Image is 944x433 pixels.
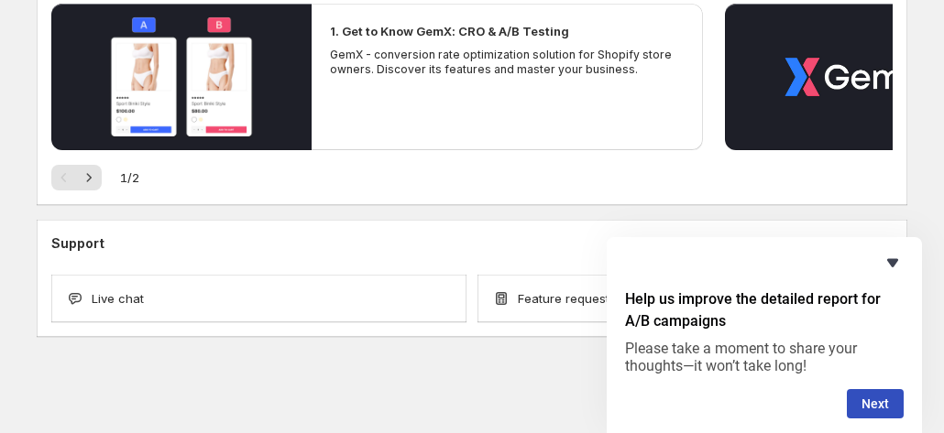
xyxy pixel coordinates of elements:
span: Feature request [518,289,609,308]
p: Please take a moment to share your thoughts—it won’t take long! [625,340,904,374]
button: Hide survey [882,252,904,274]
p: GemX - conversion rate optimization solution for Shopify store owners. Discover its features and ... [330,48,684,77]
div: Help us improve the detailed report for A/B campaigns [625,252,904,418]
h2: Help us improve the detailed report for A/B campaigns [625,288,904,332]
button: Next question [847,389,904,418]
span: 1 / 2 [120,168,139,187]
span: Live chat [92,289,144,308]
h3: Support [51,234,104,253]
h2: 1. Get to Know GemX: CRO & A/B Testing [330,22,569,40]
